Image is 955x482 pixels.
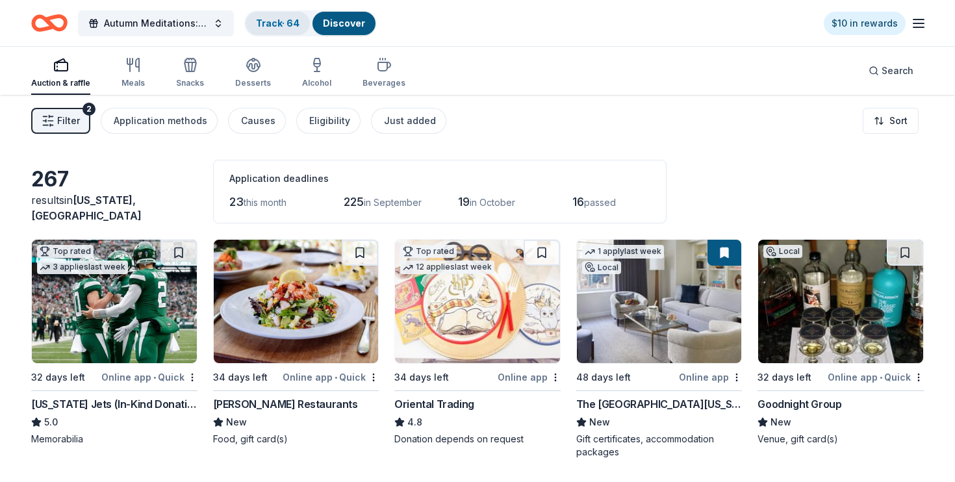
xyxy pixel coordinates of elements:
span: New [589,414,610,430]
button: Alcohol [302,52,331,95]
div: Online app [498,369,561,385]
button: Auction & raffle [31,52,90,95]
span: in [31,194,142,222]
span: Search [882,63,913,79]
a: $10 in rewards [824,12,906,35]
span: 19 [458,195,470,209]
button: Filter2 [31,108,90,134]
a: Image for The Peninsula New York1 applylast weekLocal48 days leftOnline appThe [GEOGRAPHIC_DATA][... [576,239,743,459]
div: Alcohol [302,78,331,88]
div: 267 [31,166,197,192]
span: this month [244,197,286,208]
div: Meals [121,78,145,88]
span: in September [364,197,422,208]
div: Application deadlines [229,171,650,186]
button: Application methods [101,108,218,134]
button: Causes [228,108,286,134]
a: Track· 64 [256,18,299,29]
button: Autumn Meditations: NYWC at 41 [78,10,234,36]
button: Just added [371,108,446,134]
a: Image for Cameron Mitchell Restaurants34 days leftOnline app•Quick[PERSON_NAME] RestaurantsNewFoo... [213,239,379,446]
span: Filter [57,113,80,129]
div: 32 days left [31,370,85,385]
div: 34 days left [213,370,268,385]
div: Desserts [235,78,271,88]
img: Image for Cameron Mitchell Restaurants [214,240,379,363]
a: Image for New York Jets (In-Kind Donation)Top rated3 applieslast week32 days leftOnline app•Quick... [31,239,197,446]
div: Local [763,245,802,258]
img: Image for Goodnight Group [758,240,923,363]
span: 16 [572,195,584,209]
button: Snacks [176,52,204,95]
div: Donation depends on request [394,433,561,446]
span: 5.0 [44,414,58,430]
button: Meals [121,52,145,95]
button: Sort [863,108,919,134]
a: Discover [323,18,365,29]
div: Goodnight Group [758,396,841,412]
span: [US_STATE], [GEOGRAPHIC_DATA] [31,194,142,222]
div: results [31,192,197,223]
div: 32 days left [758,370,811,385]
button: Track· 64Discover [244,10,377,36]
span: New [226,414,247,430]
div: Online app Quick [828,369,924,385]
img: Image for Oriental Trading [395,240,560,363]
a: Image for Goodnight GroupLocal32 days leftOnline app•QuickGoodnight GroupNewVenue, gift card(s) [758,239,924,446]
div: Memorabilia [31,433,197,446]
div: Local [582,261,621,274]
div: Just added [384,113,436,129]
div: Auction & raffle [31,78,90,88]
div: 12 applies last week [400,260,494,274]
span: • [335,372,337,383]
div: Eligibility [309,113,350,129]
div: Online app [679,369,742,385]
div: Beverages [363,78,405,88]
div: Snacks [176,78,204,88]
button: Beverages [363,52,405,95]
span: New [770,414,791,430]
div: Food, gift card(s) [213,433,379,446]
div: 1 apply last week [582,245,664,259]
div: 3 applies last week [37,260,128,274]
div: 48 days left [576,370,631,385]
div: Venue, gift card(s) [758,433,924,446]
div: [PERSON_NAME] Restaurants [213,396,358,412]
div: 34 days left [394,370,449,385]
div: Application methods [114,113,207,129]
span: 225 [344,195,364,209]
div: Online app Quick [283,369,379,385]
span: Sort [889,113,908,129]
div: Online app Quick [101,369,197,385]
div: 2 [83,103,96,116]
div: Causes [241,113,275,129]
img: Image for The Peninsula New York [577,240,742,363]
div: [US_STATE] Jets (In-Kind Donation) [31,396,197,412]
div: The [GEOGRAPHIC_DATA][US_STATE] [576,396,743,412]
a: Home [31,8,68,38]
div: Gift certificates, accommodation packages [576,433,743,459]
button: Desserts [235,52,271,95]
div: Top rated [400,245,457,258]
span: 4.8 [407,414,422,430]
button: Eligibility [296,108,361,134]
span: in October [470,197,515,208]
img: Image for New York Jets (In-Kind Donation) [32,240,197,363]
span: • [153,372,156,383]
button: Search [858,58,924,84]
div: Oriental Trading [394,396,474,412]
span: 23 [229,195,244,209]
span: passed [584,197,616,208]
span: • [880,372,882,383]
div: Top rated [37,245,94,258]
span: Autumn Meditations: NYWC at 41 [104,16,208,31]
a: Image for Oriental TradingTop rated12 applieslast week34 days leftOnline appOriental Trading4.8Do... [394,239,561,446]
